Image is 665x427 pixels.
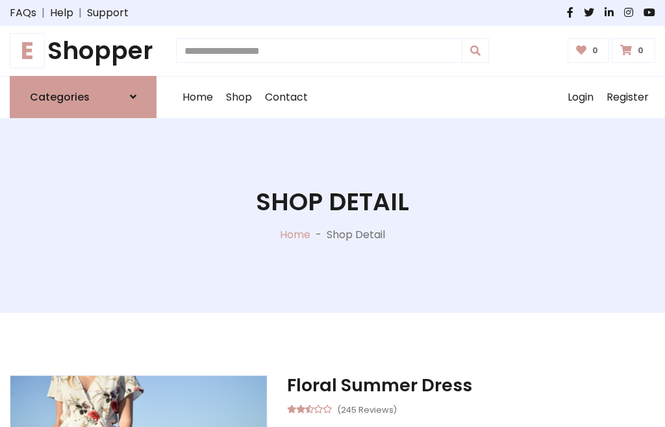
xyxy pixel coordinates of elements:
[50,5,73,21] a: Help
[600,77,655,118] a: Register
[612,38,655,63] a: 0
[30,91,90,103] h6: Categories
[310,227,327,243] p: -
[36,5,50,21] span: |
[561,77,600,118] a: Login
[10,5,36,21] a: FAQs
[73,5,87,21] span: |
[87,5,129,21] a: Support
[256,188,409,217] h1: Shop Detail
[568,38,610,63] a: 0
[10,36,157,66] h1: Shopper
[220,77,258,118] a: Shop
[327,227,385,243] p: Shop Detail
[10,36,157,66] a: EShopper
[337,401,397,417] small: (245 Reviews)
[287,375,655,396] h3: Floral Summer Dress
[280,227,310,242] a: Home
[10,33,45,68] span: E
[634,45,647,56] span: 0
[10,76,157,118] a: Categories
[589,45,601,56] span: 0
[176,77,220,118] a: Home
[258,77,314,118] a: Contact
